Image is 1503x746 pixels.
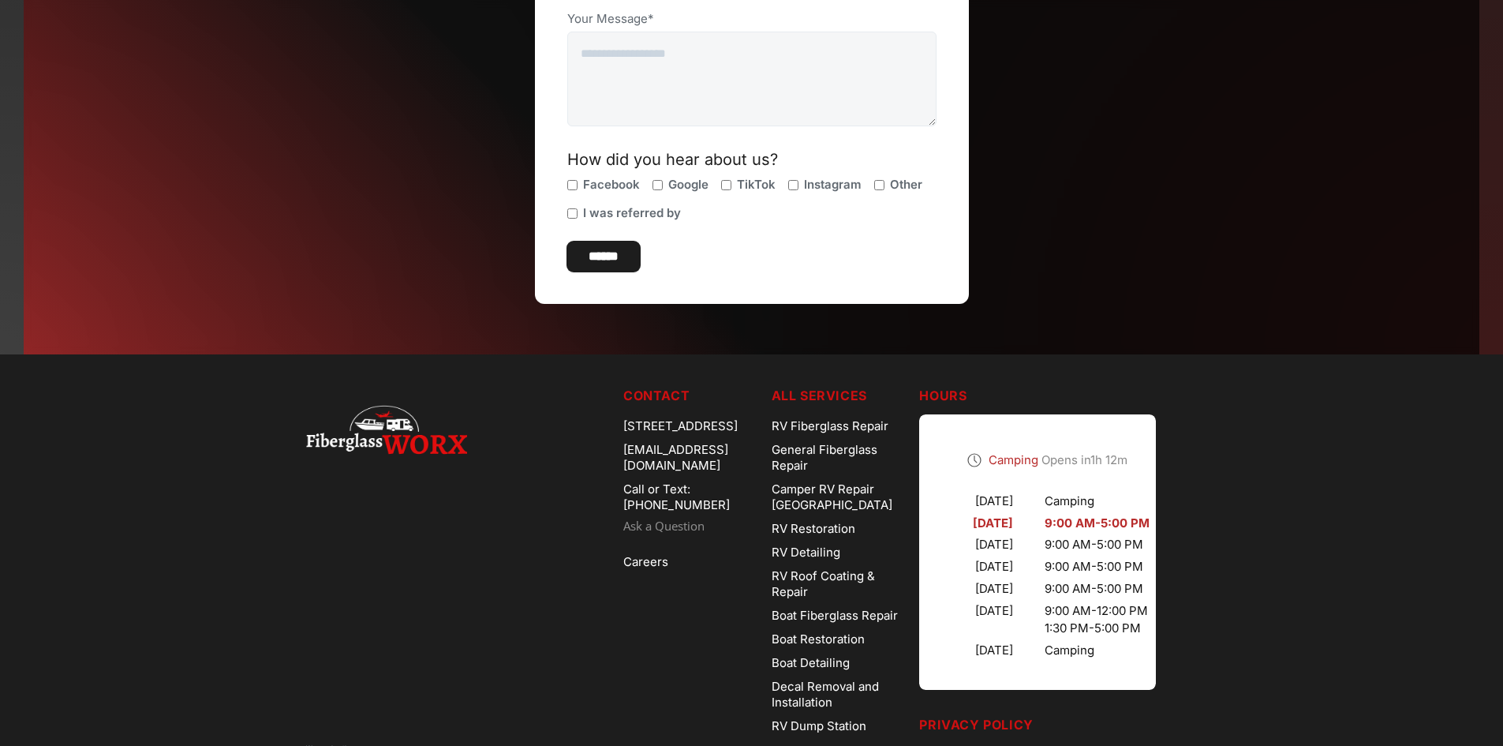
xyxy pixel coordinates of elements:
[944,515,1013,531] div: [DATE]
[1090,452,1127,467] time: 1h 12m
[567,180,578,190] input: Facebook
[772,714,907,738] a: RV Dump Station
[1045,537,1150,553] div: 9:00 AM - 5:00 PM
[583,205,681,221] span: I was referred by
[874,180,884,190] input: Other
[944,603,1013,636] div: [DATE]
[772,675,907,714] a: Decal Removal and Installation
[623,478,759,517] a: Call or Text: [PHONE_NUMBER]
[944,643,1013,658] div: [DATE]
[1041,452,1127,467] span: Opens in
[1045,559,1150,575] div: 9:00 AM - 5:00 PM
[567,208,578,219] input: I was referred by
[772,438,907,478] a: General Fiberglass Repair
[772,628,907,651] a: Boat Restoration
[737,177,776,193] span: TikTok
[804,177,862,193] span: Instagram
[623,517,759,535] a: Ask a Question
[772,517,907,541] a: RV Restoration
[652,180,663,190] input: Google
[919,386,1197,405] h5: Hours
[772,604,907,628] a: Boat Fiberglass Repair
[623,438,759,478] div: [EMAIL_ADDRESS][DOMAIN_NAME]
[623,386,759,405] h5: Contact
[772,478,907,517] a: Camper RV Repair [GEOGRAPHIC_DATA]
[1045,603,1150,619] div: 9:00 AM - 12:00 PM
[772,651,907,675] a: Boat Detailing
[944,493,1013,509] div: [DATE]
[583,177,640,193] span: Facebook
[1045,643,1150,658] div: Camping
[989,452,1038,467] span: Camping
[772,564,907,604] a: RV Roof Coating & Repair
[567,152,937,167] div: How did you hear about us?
[772,541,907,564] a: RV Detailing
[772,414,907,438] a: RV Fiberglass Repair
[788,180,798,190] input: Instagram
[1045,581,1150,597] div: 9:00 AM - 5:00 PM
[772,386,907,405] h5: ALL SERVICES
[944,581,1013,597] div: [DATE]
[623,414,759,438] div: [STREET_ADDRESS]
[1045,620,1150,636] div: 1:30 PM - 5:00 PM
[623,550,759,574] a: Careers
[1045,493,1150,509] div: Camping
[668,177,709,193] span: Google
[567,11,937,27] label: Your Message*
[944,559,1013,575] div: [DATE]
[721,180,731,190] input: TikTok
[890,177,922,193] span: Other
[919,715,1197,734] h5: Privacy Policy
[1045,515,1150,531] div: 9:00 AM - 5:00 PM
[944,537,1013,553] div: [DATE]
